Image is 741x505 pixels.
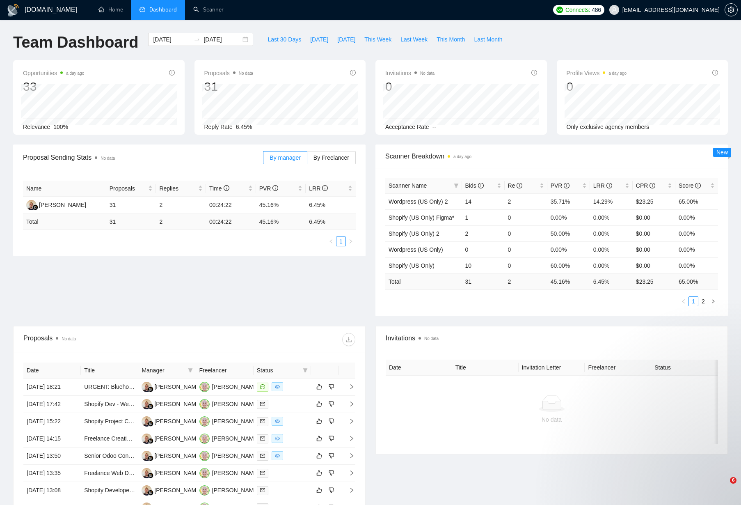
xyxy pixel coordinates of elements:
[364,35,391,44] span: This Week
[199,399,210,409] img: VS
[385,124,429,130] span: Acceptance Rate
[314,485,324,495] button: like
[327,399,336,409] button: dislike
[199,400,278,407] a: VS[PERSON_NAME] Sekret
[389,262,435,269] a: Shopify (US Only)
[385,68,435,78] span: Invitations
[314,434,324,443] button: like
[551,182,570,189] span: PVR
[316,452,322,459] span: like
[675,209,718,225] td: 0.00%
[84,401,174,407] a: Shopify Dev - Website Optimization
[81,396,138,413] td: Shopify Dev - Website Optimization
[360,33,396,46] button: This Week
[212,399,278,409] div: [PERSON_NAME] Sekret
[547,241,590,257] td: 0.00%
[239,71,253,76] span: No data
[154,486,201,495] div: [PERSON_NAME]
[81,363,138,379] th: Title
[148,421,153,427] img: gigradar-bm.png
[260,419,265,424] span: mail
[505,193,547,209] td: 2
[454,183,459,188] span: filter
[389,214,454,221] a: Shopify (US Only) Figma*
[101,156,115,161] span: No data
[314,399,324,409] button: like
[329,239,334,244] span: left
[730,477,736,484] span: 6
[206,197,256,214] td: 00:24:22
[260,453,265,458] span: mail
[142,418,201,424] a: AS[PERSON_NAME]
[149,6,177,13] span: Dashboard
[329,452,334,459] span: dislike
[565,5,590,14] span: Connects:
[142,399,152,409] img: AS
[342,453,354,459] span: right
[590,241,633,257] td: 0.00%
[547,193,590,209] td: 35.71%
[23,79,84,94] div: 33
[712,70,718,76] span: info-circle
[23,152,263,163] span: Proposal Sending Stats
[314,382,324,392] button: like
[567,79,627,94] div: 0
[590,225,633,241] td: 0.00%
[23,413,81,430] td: [DATE] 15:22
[206,214,256,230] td: 00:24:22
[23,465,81,482] td: [DATE] 13:35
[81,430,138,448] td: Freelance Creative WordPress Web Developer for Ongoing Contract Work with Multiple Clients
[212,382,278,391] div: [PERSON_NAME] Sekret
[140,7,145,12] span: dashboard
[547,257,590,273] td: 60.00%
[432,33,469,46] button: This Month
[346,236,356,246] li: Next Page
[342,470,354,476] span: right
[725,7,737,13] span: setting
[327,416,336,426] button: dislike
[567,124,650,130] span: Only exclusive agency members
[81,482,138,499] td: Shopify Developer Needed for Custom Sweepstakes/Giveaway Website
[329,418,334,425] span: dislike
[142,452,201,459] a: AS[PERSON_NAME]
[386,360,452,376] th: Date
[326,236,336,246] li: Previous Page
[84,435,368,442] a: Freelance Creative WordPress Web Developer for Ongoing [DEMOGRAPHIC_DATA] Work with Multiple Clients
[337,35,355,44] span: [DATE]
[142,435,201,441] a: AS[PERSON_NAME]
[329,487,334,494] span: dislike
[462,273,505,289] td: 31
[708,296,718,306] li: Next Page
[316,470,322,476] span: like
[142,366,184,375] span: Manager
[142,382,152,392] img: AS
[199,382,210,392] img: VS
[81,379,138,396] td: URGENT: Bluehost Full Account Forensics, Malware Cleanup, Secure Migration + Warranty
[209,185,229,192] span: Time
[159,184,197,193] span: Replies
[39,200,86,209] div: [PERSON_NAME]
[342,384,354,390] span: right
[342,401,354,407] span: right
[478,183,484,188] span: info-circle
[389,182,427,189] span: Scanner Name
[13,33,138,52] h1: Team Dashboard
[142,434,152,444] img: AS
[313,154,349,161] span: By Freelancer
[675,273,718,289] td: 65.00 %
[681,299,686,304] span: left
[547,209,590,225] td: 0.00%
[590,273,633,289] td: 6.45 %
[314,416,324,426] button: like
[424,336,439,341] span: No data
[204,79,253,94] div: 31
[389,246,443,253] a: Wordpress (US Only)
[148,490,153,496] img: gigradar-bm.png
[199,451,210,461] img: VS
[590,257,633,273] td: 0.00%
[420,71,435,76] span: No data
[106,181,156,197] th: Proposals
[270,154,300,161] span: By manager
[326,236,336,246] button: left
[343,336,355,343] span: download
